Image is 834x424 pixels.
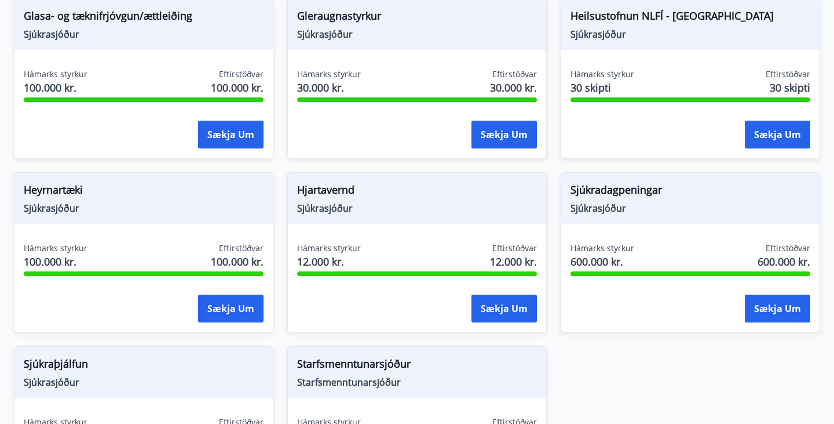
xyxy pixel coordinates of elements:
[24,8,264,28] span: Glasa- og tæknifrjóvgun/ættleiðing
[770,80,810,95] span: 30 skipti
[297,28,537,41] span: Sjúkrasjóður
[766,242,810,254] span: Eftirstöðvar
[297,202,537,215] span: Sjúkrasjóður
[570,80,634,95] span: 30 skipti
[211,80,264,95] span: 100.000 kr.
[570,182,810,202] span: Sjúkradagpeningar
[492,242,537,254] span: Eftirstöðvar
[745,295,810,322] button: Sækja um
[297,356,537,376] span: Starfsmenntunarsjóður
[24,202,264,215] span: Sjúkrasjóður
[24,254,87,269] span: 100.000 kr.
[24,182,264,202] span: Heyrnartæki
[24,376,264,389] span: Sjúkrasjóður
[297,182,537,202] span: Hjartavernd
[758,254,810,269] span: 600.000 kr.
[297,376,537,389] span: Starfsmenntunarsjóður
[570,254,634,269] span: 600.000 kr.
[24,242,87,254] span: Hámarks styrkur
[745,121,810,148] button: Sækja um
[471,121,537,148] button: Sækja um
[490,254,537,269] span: 12.000 kr.
[219,68,264,80] span: Eftirstöðvar
[198,295,264,322] button: Sækja um
[297,8,537,28] span: Gleraugnastyrkur
[211,254,264,269] span: 100.000 kr.
[471,295,537,322] button: Sækja um
[297,254,361,269] span: 12.000 kr.
[24,28,264,41] span: Sjúkrasjóður
[570,68,634,80] span: Hámarks styrkur
[24,80,87,95] span: 100.000 kr.
[297,80,361,95] span: 30.000 kr.
[198,121,264,148] button: Sækja um
[297,242,361,254] span: Hámarks styrkur
[219,242,264,254] span: Eftirstöðvar
[570,28,810,41] span: Sjúkrasjóður
[570,242,634,254] span: Hámarks styrkur
[490,80,537,95] span: 30.000 kr.
[492,68,537,80] span: Eftirstöðvar
[570,8,810,28] span: Heilsustofnun NLFÍ - [GEOGRAPHIC_DATA]
[24,68,87,80] span: Hámarks styrkur
[297,68,361,80] span: Hámarks styrkur
[766,68,810,80] span: Eftirstöðvar
[570,202,810,215] span: Sjúkrasjóður
[24,356,264,376] span: Sjúkraþjálfun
